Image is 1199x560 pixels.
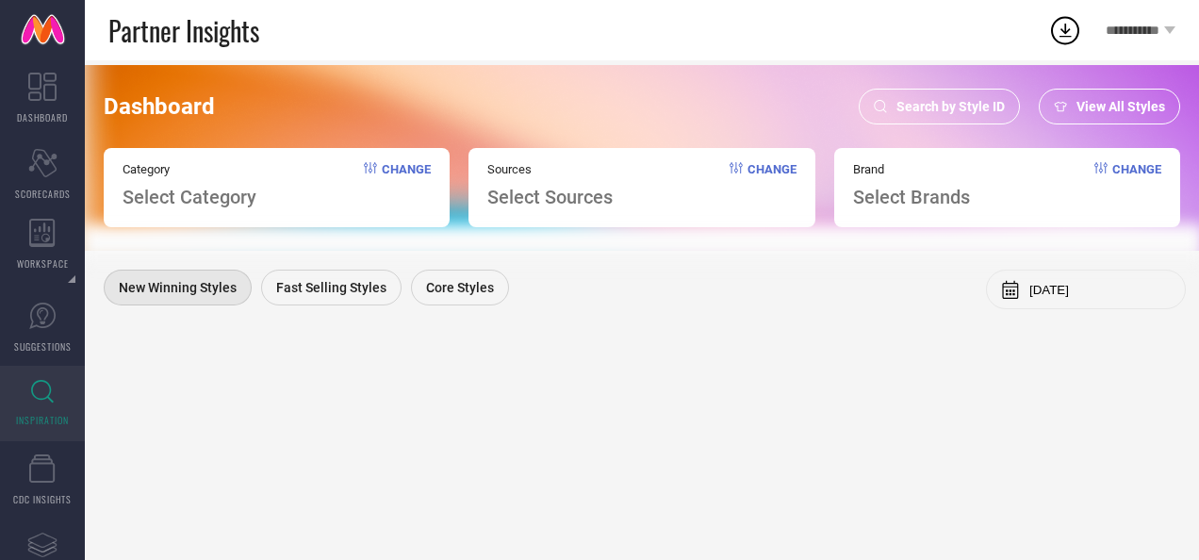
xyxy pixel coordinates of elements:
[119,280,237,295] span: New Winning Styles
[853,162,970,176] span: Brand
[17,110,68,124] span: DASHBOARD
[108,11,259,50] span: Partner Insights
[487,162,613,176] span: Sources
[853,186,970,208] span: Select Brands
[16,413,69,427] span: INSPIRATION
[896,99,1005,114] span: Search by Style ID
[1112,162,1161,208] span: Change
[1048,13,1082,47] div: Open download list
[487,186,613,208] span: Select Sources
[123,162,256,176] span: Category
[104,93,215,120] span: Dashboard
[17,256,69,271] span: WORKSPACE
[747,162,797,208] span: Change
[1029,283,1171,297] input: Select month
[123,186,256,208] span: Select Category
[1076,99,1165,114] span: View All Styles
[276,280,386,295] span: Fast Selling Styles
[13,492,72,506] span: CDC INSIGHTS
[15,187,71,201] span: SCORECARDS
[426,280,494,295] span: Core Styles
[14,339,72,354] span: SUGGESTIONS
[382,162,431,208] span: Change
